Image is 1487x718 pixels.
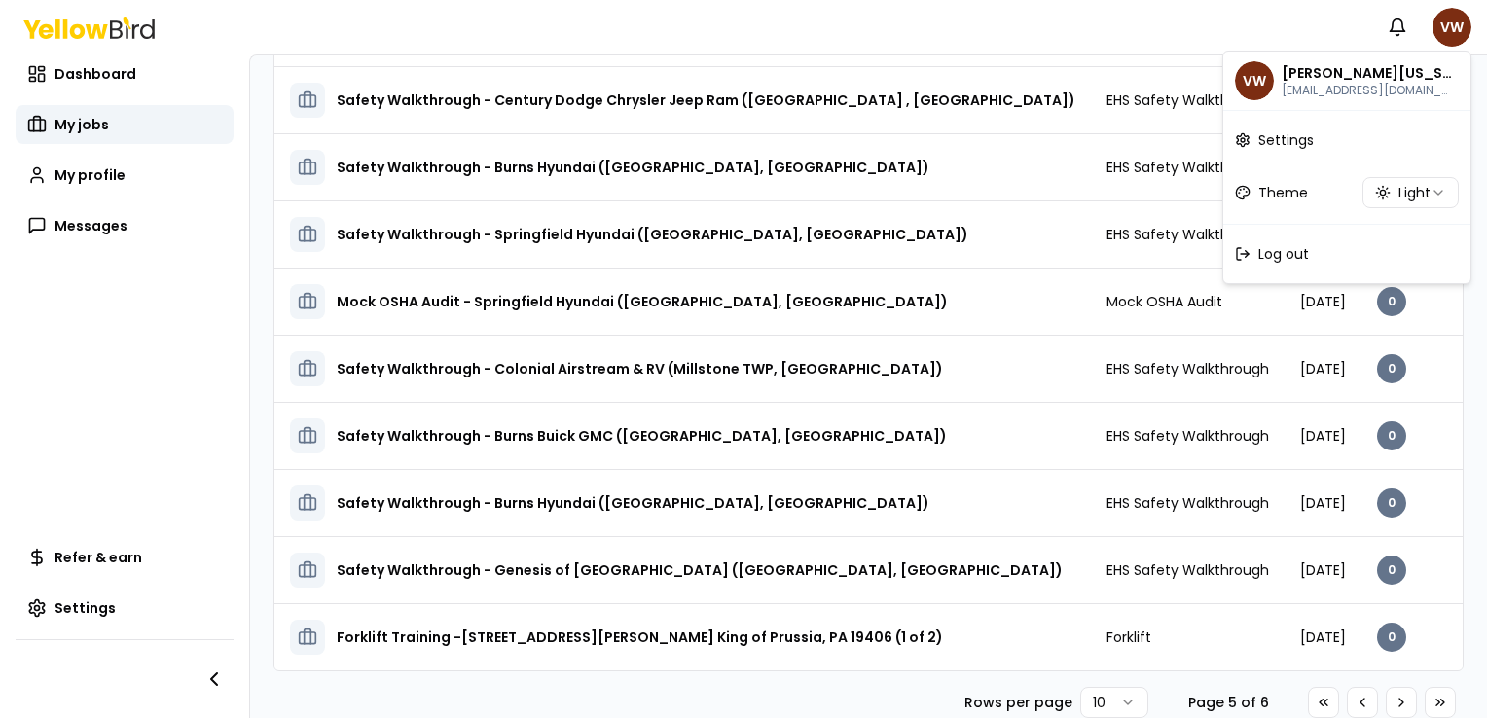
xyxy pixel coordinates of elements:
span: VW [1235,61,1274,100]
p: washingtonvance@yahoo.com [1282,83,1453,98]
span: Settings [1258,130,1314,150]
span: Log out [1258,244,1309,264]
p: Vance Washington [1282,63,1453,83]
span: Theme [1258,183,1308,202]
